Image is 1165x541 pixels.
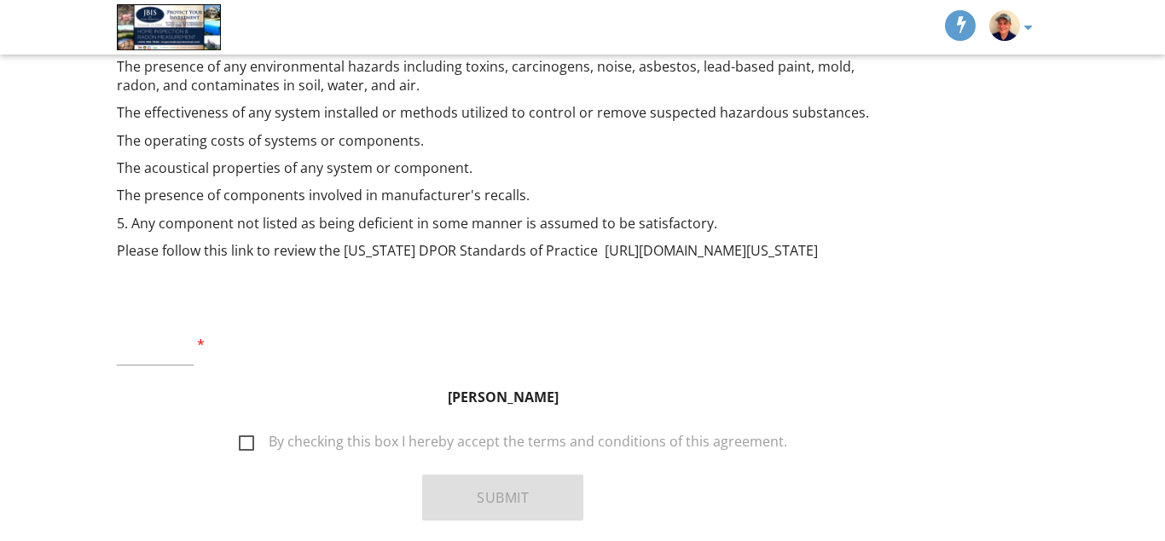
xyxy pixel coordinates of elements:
img: headshot.png [989,10,1020,41]
img: JBIS Home Inspection [117,4,222,50]
p: The presence of any environmental hazards including toxins, carcinogens, noise, asbestos, lead-ba... [117,57,890,95]
p: The effectiveness of any system installed or methods utilized to control or remove suspected haza... [117,103,890,122]
p: The presence of components involved in manufacturer's recalls. [117,186,890,204]
p: The operating costs of systems or components. [117,131,890,150]
p: 5. Any component not listed as being deficient in some manner is assumed to be satisfactory. [117,214,890,233]
p: Please follow this link to review the [US_STATE] DPOR Standards of Practice [URL][DOMAIN_NAME][US... [117,241,890,260]
p: The acoustical properties of any system or component. [117,158,890,177]
strong: [PERSON_NAME] [448,388,559,406]
label: By checking this box I hereby accept the terms and conditions of this agreement. [239,434,787,455]
button: Submit [422,475,583,521]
